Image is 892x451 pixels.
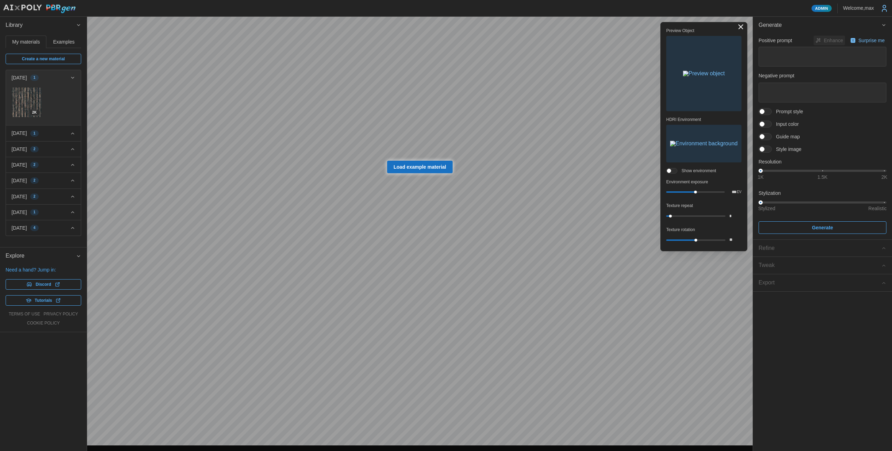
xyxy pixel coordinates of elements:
[666,227,741,233] p: Texture rotation
[772,121,799,128] span: Input color
[33,225,36,231] span: 4
[27,320,60,326] a: cookie policy
[53,39,75,44] span: Examples
[6,247,76,265] span: Explore
[753,274,892,291] button: Export
[22,54,65,64] span: Create a new material
[33,209,36,215] span: 1
[666,179,741,185] p: Environment exposure
[11,224,27,231] p: [DATE]
[6,85,81,125] div: [DATE]1
[6,157,81,173] button: [DATE]2
[772,108,803,115] span: Prompt style
[759,244,881,253] div: Refine
[36,280,51,289] span: Discord
[759,190,886,197] p: Stylization
[11,161,27,168] p: [DATE]
[3,4,76,14] img: AIxPoly PBRgen
[11,177,27,184] p: [DATE]
[6,295,81,306] a: Tutorials
[11,87,42,117] a: IqqHVlCRKn4OYgw6rpfl2K
[848,36,886,45] button: Surprise me
[6,17,76,34] span: Library
[736,22,746,32] button: Toggle viewport controls
[666,125,741,162] button: Environment background
[12,39,40,44] span: My materials
[9,311,40,317] a: terms of use
[859,37,886,44] p: Surprise me
[6,142,81,157] button: [DATE]2
[843,5,874,12] p: Welcome, max
[814,36,845,45] button: Enhance
[33,146,36,152] span: 2
[677,168,716,174] span: Show environment
[33,194,36,199] span: 2
[6,70,81,85] button: [DATE]1
[44,311,78,317] a: privacy policy
[737,190,741,194] p: EV
[824,37,844,44] p: Enhance
[683,71,725,76] img: Preview object
[815,5,828,12] span: Admin
[753,34,892,239] div: Generate
[753,17,892,34] button: Generate
[33,75,36,81] span: 1
[666,203,741,209] p: Texture repeat
[759,72,886,79] p: Negative prompt
[6,54,81,64] a: Create a new material
[33,131,36,136] span: 1
[666,36,741,111] button: Preview object
[666,28,741,34] p: Preview Object
[6,189,81,204] button: [DATE]2
[759,221,886,234] button: Generate
[11,130,27,137] p: [DATE]
[759,257,881,274] span: Tweak
[32,110,37,115] span: 2 K
[394,161,446,173] span: Load example material
[6,220,81,236] button: [DATE]4
[759,17,881,34] span: Generate
[33,178,36,183] span: 2
[6,205,81,220] button: [DATE]1
[11,146,27,153] p: [DATE]
[35,296,52,305] span: Tutorials
[759,158,886,165] p: Resolution
[387,161,453,173] a: Load example material
[12,87,41,117] img: IqqHVlCRKn4OYgw6rpfl
[11,209,27,216] p: [DATE]
[11,74,27,81] p: [DATE]
[759,274,881,291] span: Export
[772,146,801,153] span: Style image
[753,240,892,257] button: Refine
[812,222,833,234] span: Generate
[33,162,36,168] span: 2
[772,133,800,140] span: Guide map
[753,257,892,274] button: Tweak
[6,125,81,141] button: [DATE]1
[670,141,738,146] img: Environment background
[11,193,27,200] p: [DATE]
[666,117,741,123] p: HDRI Environment
[6,266,81,273] p: Need a hand? Jump in:
[6,173,81,188] button: [DATE]2
[759,37,792,44] p: Positive prompt
[6,279,81,290] a: Discord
